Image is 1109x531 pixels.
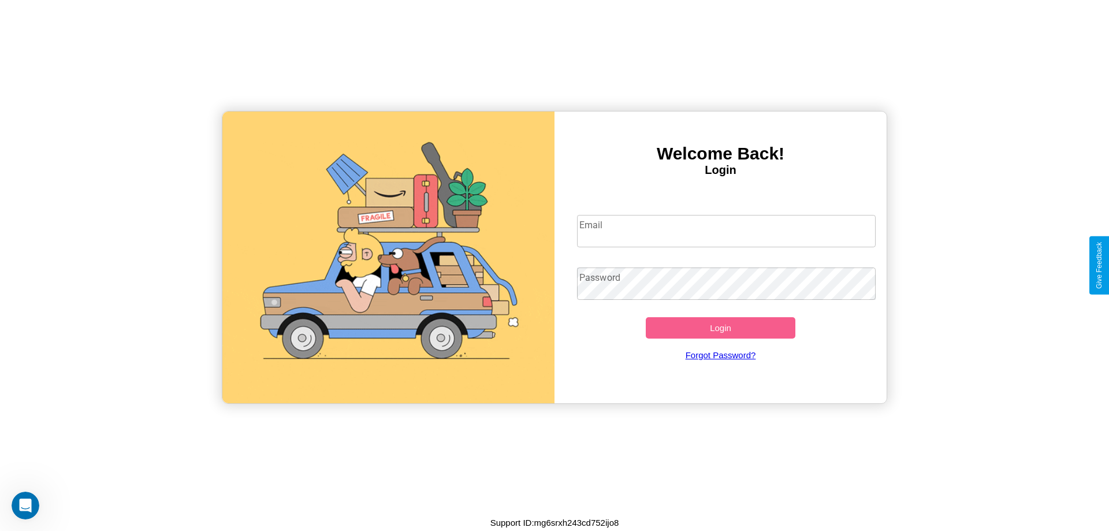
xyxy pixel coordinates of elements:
[222,112,554,403] img: gif
[490,515,619,530] p: Support ID: mg6srxh243cd752ijo8
[12,492,39,519] iframe: Intercom live chat
[554,144,887,164] h3: Welcome Back!
[571,339,870,372] a: Forgot Password?
[646,317,795,339] button: Login
[1095,242,1103,289] div: Give Feedback
[554,164,887,177] h4: Login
